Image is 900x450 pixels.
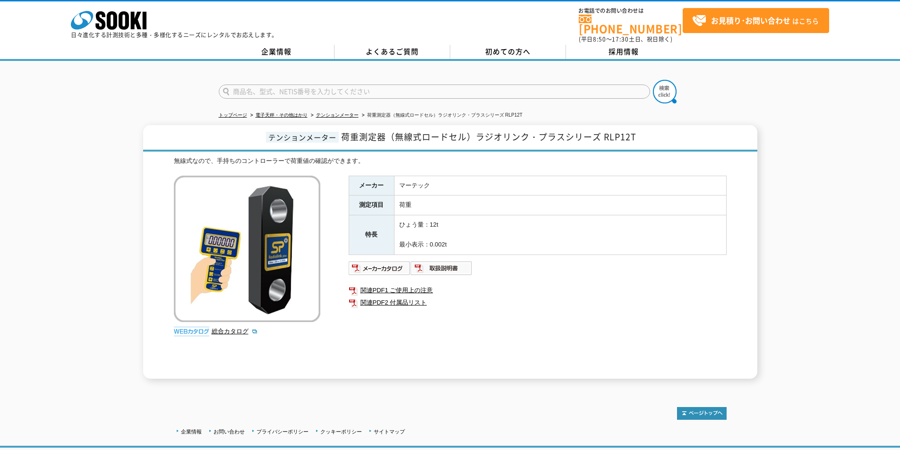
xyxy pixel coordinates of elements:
th: メーカー [349,176,394,195]
li: 荷重測定器（無線式ロードセル）ラジオリンク・プラスシリーズ RLP12T [360,110,523,120]
img: メーカーカタログ [349,261,411,276]
a: 企業情報 [181,429,202,434]
a: 総合カタログ [212,328,258,335]
a: トップページ [219,112,247,118]
img: 取扱説明書 [411,261,472,276]
a: 取扱説明書 [411,267,472,274]
th: 測定項目 [349,195,394,215]
a: [PHONE_NUMBER] [579,15,683,34]
span: 初めての方へ [485,46,531,57]
img: 荷重測定器（無線式ロードセル）ラジオリンク・プラスシリーズ RLP12T [174,176,320,322]
a: 関連PDF2 付属品リスト [349,297,727,309]
span: 8:50 [593,35,606,43]
a: サイトマップ [374,429,405,434]
a: よくあるご質問 [334,45,450,59]
span: テンションメーター [266,132,339,143]
strong: お見積り･お問い合わせ [711,15,790,26]
a: 関連PDF1 ご使用上の注意 [349,284,727,297]
a: プライバシーポリシー [257,429,309,434]
span: お電話でのお問い合わせは [579,8,683,14]
img: トップページへ [677,407,727,420]
img: webカタログ [174,327,209,336]
a: 企業情報 [219,45,334,59]
a: テンションメーター [316,112,359,118]
span: 17:30 [612,35,629,43]
a: メーカーカタログ [349,267,411,274]
a: 初めての方へ [450,45,566,59]
a: 電子天秤・その他はかり [256,112,308,118]
input: 商品名、型式、NETIS番号を入力してください [219,85,650,99]
div: 無線式なので、手持ちのコントローラーで荷重値の確認ができます。 [174,156,727,166]
span: はこちら [692,14,819,28]
img: btn_search.png [653,80,677,103]
td: ひょう量：12t 最小表示：0.002t [394,215,726,255]
span: 荷重測定器（無線式ロードセル）ラジオリンク・プラスシリーズ RLP12T [341,130,636,143]
td: マーテック [394,176,726,195]
td: 荷重 [394,195,726,215]
span: (平日 ～ 土日、祝日除く) [579,35,672,43]
a: 採用情報 [566,45,682,59]
a: クッキーポリシー [320,429,362,434]
a: お見積り･お問い合わせはこちら [683,8,829,33]
th: 特長 [349,215,394,255]
a: お問い合わせ [214,429,245,434]
p: 日々進化する計測技術と多種・多様化するニーズにレンタルでお応えします。 [71,32,278,38]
